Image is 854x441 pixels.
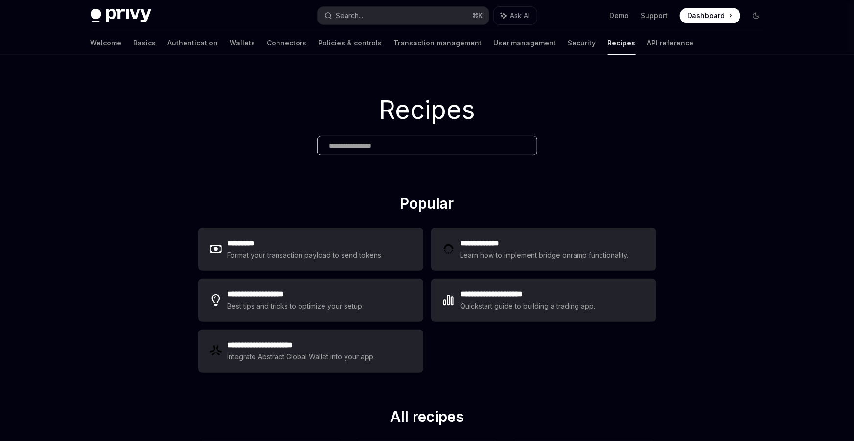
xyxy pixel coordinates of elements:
a: Support [641,11,668,21]
button: Search...⌘K [318,7,489,24]
a: Transaction management [394,31,482,55]
h2: All recipes [198,408,656,429]
a: **** ****Format your transaction payload to send tokens. [198,228,423,271]
a: Demo [610,11,629,21]
a: Welcome [91,31,122,55]
a: User management [494,31,556,55]
a: Policies & controls [319,31,382,55]
div: Search... [336,10,364,22]
span: Ask AI [510,11,530,21]
a: Authentication [168,31,218,55]
a: Connectors [267,31,307,55]
a: API reference [647,31,694,55]
div: Format your transaction payload to send tokens. [228,249,384,261]
img: dark logo [91,9,151,22]
a: Dashboard [680,8,740,23]
div: Integrate Abstract Global Wallet into your app. [228,351,376,363]
h2: Popular [198,195,656,216]
div: Quickstart guide to building a trading app. [461,300,596,312]
a: **** **** ***Learn how to implement bridge onramp functionality. [431,228,656,271]
a: Recipes [608,31,636,55]
a: Basics [134,31,156,55]
span: ⌘ K [473,12,483,20]
button: Toggle dark mode [748,8,764,23]
button: Ask AI [494,7,537,24]
div: Learn how to implement bridge onramp functionality. [461,249,632,261]
a: Security [568,31,596,55]
a: Wallets [230,31,255,55]
span: Dashboard [688,11,725,21]
div: Best tips and tricks to optimize your setup. [228,300,366,312]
